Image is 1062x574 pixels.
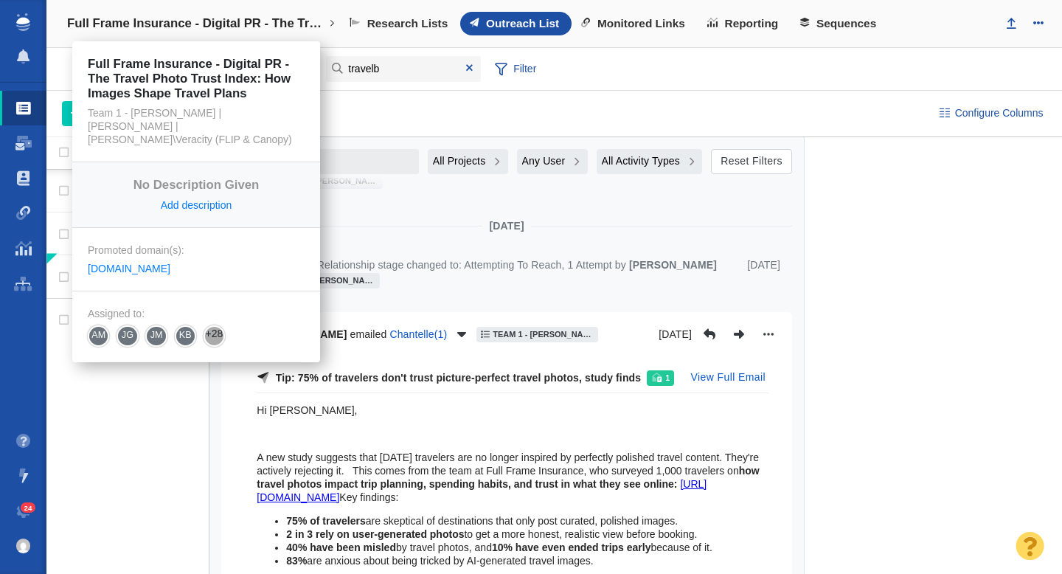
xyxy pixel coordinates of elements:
img: 8a21b1a12a7554901d364e890baed237 [16,539,31,553]
span: AM [83,322,115,350]
div: Team 1 - [PERSON_NAME] | [PERSON_NAME] | [PERSON_NAME]\Veracity (FLIP & Canopy) [88,106,305,146]
button: Add People [62,101,159,126]
a: [DOMAIN_NAME] [88,263,170,274]
div: Assigned to: [88,307,305,320]
span: +28 [204,325,225,347]
h4: Full Frame Insurance - Digital PR - The Travel Photo Trust Index: How Images Shape Travel Plans [88,57,305,101]
a: Monitored Links [572,12,698,35]
input: Search [326,56,481,82]
div: Websites [62,52,187,86]
span: Outreach List [486,17,559,30]
a: Add description [161,199,232,211]
a: Research Lists [340,12,460,35]
button: Configure Columns [931,101,1052,126]
span: Filter [486,55,545,83]
span: Configure Columns [955,106,1044,121]
a: Sequences [791,12,889,35]
img: buzzstream_logo_iconsimple.png [16,13,29,31]
span: Reporting [725,17,779,30]
h4: Full Frame Insurance - Digital PR - The Travel Photo Trust Index: How Images Shape Travel Plans [67,16,325,31]
span: Monitored Links [597,17,685,30]
h4: No Description Given [88,178,305,193]
div: Promoted domain(s): [88,243,305,257]
span: JG [112,322,142,350]
span: Sequences [816,17,876,30]
a: Outreach List [460,12,572,35]
span: Research Lists [367,17,448,30]
span: KB [170,322,201,350]
span: 24 [21,502,36,514]
a: Reporting [698,12,791,35]
span: JM [141,322,172,350]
